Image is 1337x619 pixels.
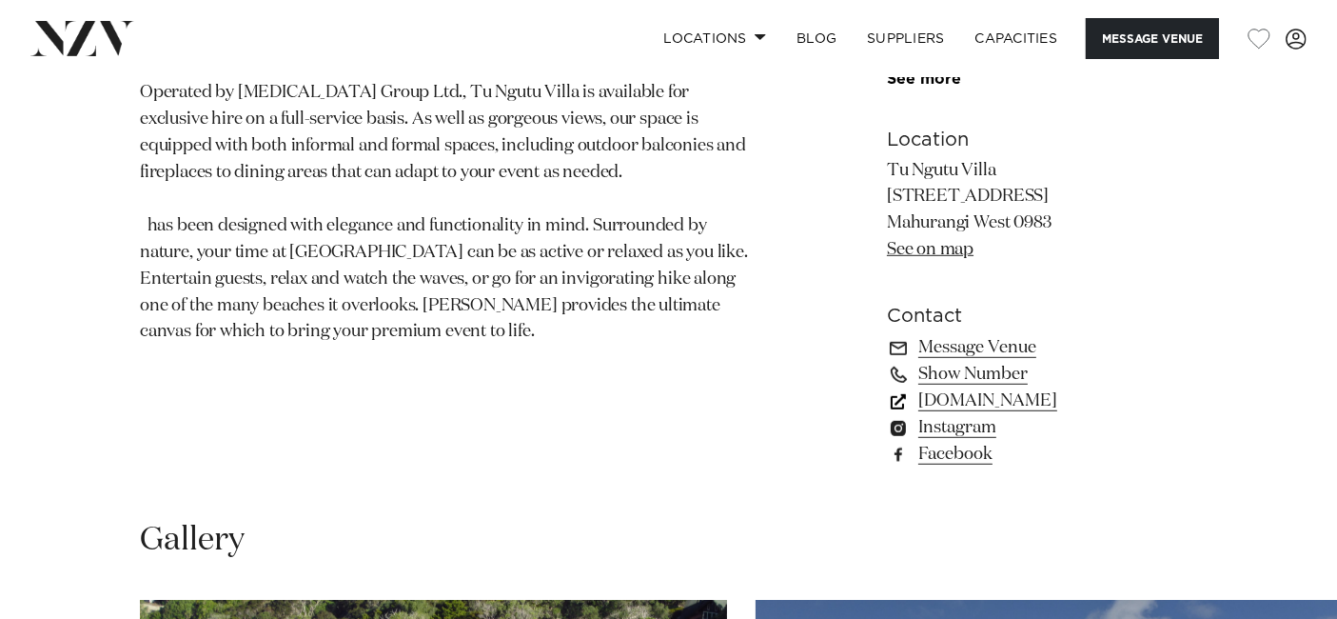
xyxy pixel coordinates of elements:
h6: Location [887,126,1197,154]
a: Capacities [960,18,1073,59]
a: [DOMAIN_NAME] [887,388,1197,414]
a: Message Venue [887,334,1197,361]
p: Tu Ngutu Villa [STREET_ADDRESS] Mahurangi West 0983 [887,158,1197,265]
h6: Contact [887,302,1197,330]
img: nzv-logo.png [30,21,134,55]
a: SUPPLIERS [852,18,959,59]
a: See on map [887,241,973,258]
button: Message Venue [1086,18,1219,59]
a: Show Number [887,361,1197,388]
a: Facebook [887,441,1197,468]
a: BLOG [781,18,852,59]
h2: Gallery [140,519,245,562]
a: Locations [648,18,781,59]
a: Instagram [887,414,1197,441]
